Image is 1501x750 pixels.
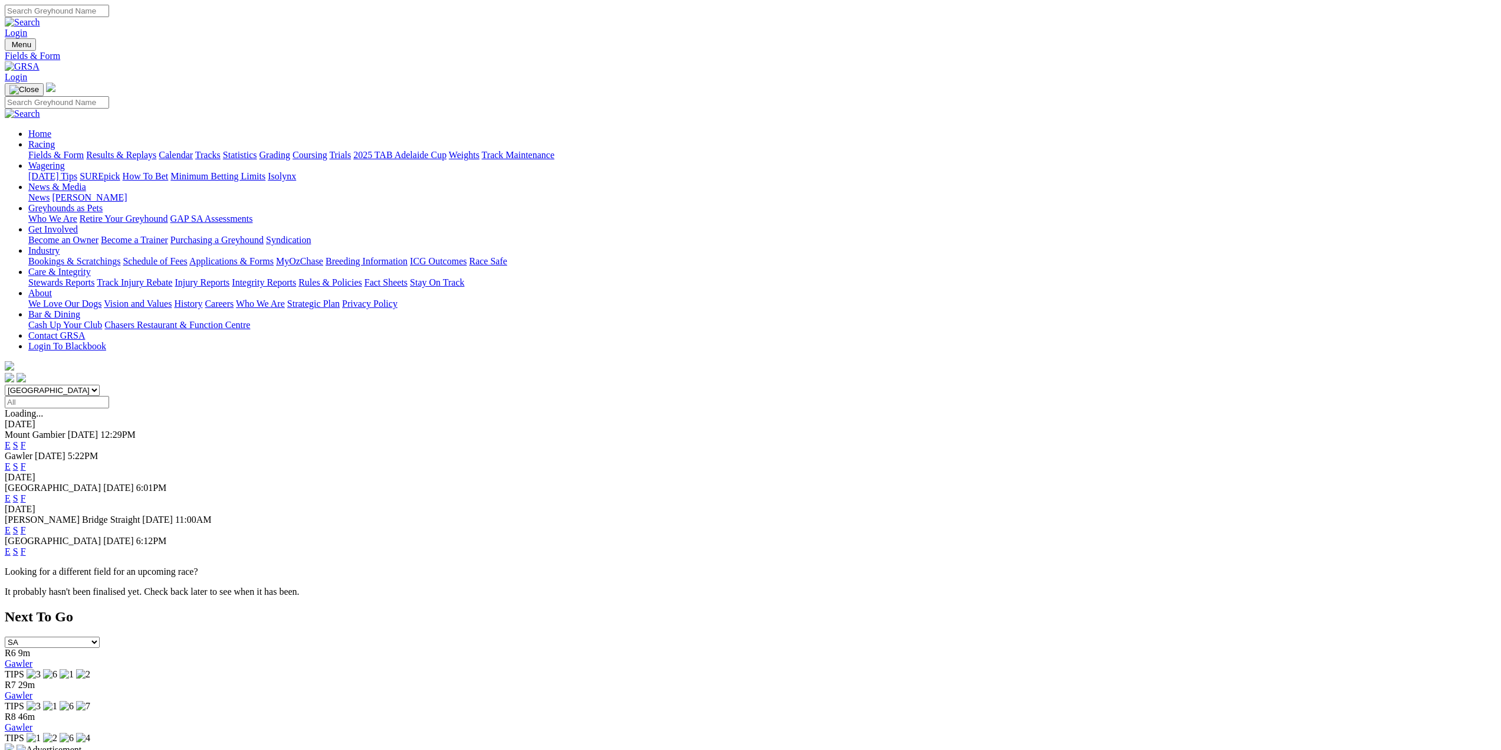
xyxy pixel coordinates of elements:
[28,277,94,287] a: Stewards Reports
[28,129,51,139] a: Home
[276,256,323,266] a: MyOzChase
[5,96,109,109] input: Search
[298,277,362,287] a: Rules & Policies
[5,472,1496,483] div: [DATE]
[174,299,202,309] a: History
[28,256,120,266] a: Bookings & Scratchings
[5,609,1496,625] h2: Next To Go
[28,192,50,202] a: News
[5,680,16,690] span: R7
[5,733,24,743] span: TIPS
[189,256,274,266] a: Applications & Forms
[5,72,27,82] a: Login
[5,659,32,669] a: Gawler
[175,277,229,287] a: Injury Reports
[5,461,11,471] a: E
[170,214,253,224] a: GAP SA Assessments
[449,150,479,160] a: Weights
[43,733,57,744] img: 2
[80,214,168,224] a: Retire Your Greyhound
[21,525,26,535] a: F
[21,493,26,503] a: F
[266,235,311,245] a: Syndication
[123,171,169,181] a: How To Bet
[5,515,140,525] span: [PERSON_NAME] Bridge Straight
[13,525,18,535] a: S
[13,546,18,556] a: S
[103,536,134,546] span: [DATE]
[28,320,102,330] a: Cash Up Your Club
[28,330,85,340] a: Contact GRSA
[13,461,18,471] a: S
[232,277,296,287] a: Integrity Reports
[28,214,1496,224] div: Greyhounds as Pets
[76,669,90,680] img: 2
[104,299,172,309] a: Vision and Values
[482,150,554,160] a: Track Maintenance
[28,341,106,351] a: Login To Blackbook
[27,733,41,744] img: 1
[5,396,109,408] input: Select date
[21,440,26,450] a: F
[60,701,74,712] img: 6
[103,483,134,493] span: [DATE]
[27,669,41,680] img: 3
[28,224,78,234] a: Get Involved
[28,309,80,319] a: Bar & Dining
[43,701,57,712] img: 1
[28,267,91,277] a: Care & Integrity
[5,701,24,711] span: TIPS
[5,483,101,493] span: [GEOGRAPHIC_DATA]
[5,546,11,556] a: E
[5,17,40,28] img: Search
[5,648,16,658] span: R6
[104,320,250,330] a: Chasers Restaurant & Function Centre
[175,515,212,525] span: 11:00AM
[28,299,101,309] a: We Love Our Dogs
[268,171,296,181] a: Isolynx
[12,40,31,49] span: Menu
[28,277,1496,288] div: Care & Integrity
[223,150,257,160] a: Statistics
[28,203,103,213] a: Greyhounds as Pets
[123,256,187,266] a: Schedule of Fees
[293,150,327,160] a: Coursing
[5,566,1496,577] p: Looking for a different field for an upcoming race?
[5,28,27,38] a: Login
[100,430,136,440] span: 12:29PM
[28,256,1496,267] div: Industry
[364,277,408,287] a: Fact Sheets
[28,192,1496,203] div: News & Media
[13,493,18,503] a: S
[28,235,1496,245] div: Get Involved
[76,733,90,744] img: 4
[21,461,26,471] a: F
[28,214,77,224] a: Who We Are
[97,277,172,287] a: Track Injury Rebate
[5,5,109,17] input: Search
[5,51,1496,61] a: Fields & Form
[28,161,65,171] a: Wagering
[136,483,167,493] span: 6:01PM
[28,150,84,160] a: Fields & Form
[18,680,35,690] span: 29m
[410,256,467,266] a: ICG Outcomes
[469,256,507,266] a: Race Safe
[28,320,1496,330] div: Bar & Dining
[5,451,32,461] span: Gawler
[28,150,1496,161] div: Racing
[9,85,39,94] img: Close
[5,722,32,732] a: Gawler
[329,150,351,160] a: Trials
[5,419,1496,430] div: [DATE]
[28,299,1496,309] div: About
[5,504,1496,515] div: [DATE]
[353,150,446,160] a: 2025 TAB Adelaide Cup
[5,408,43,418] span: Loading...
[13,440,18,450] a: S
[101,235,168,245] a: Become a Trainer
[236,299,285,309] a: Who We Are
[5,61,40,72] img: GRSA
[80,171,120,181] a: SUREpick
